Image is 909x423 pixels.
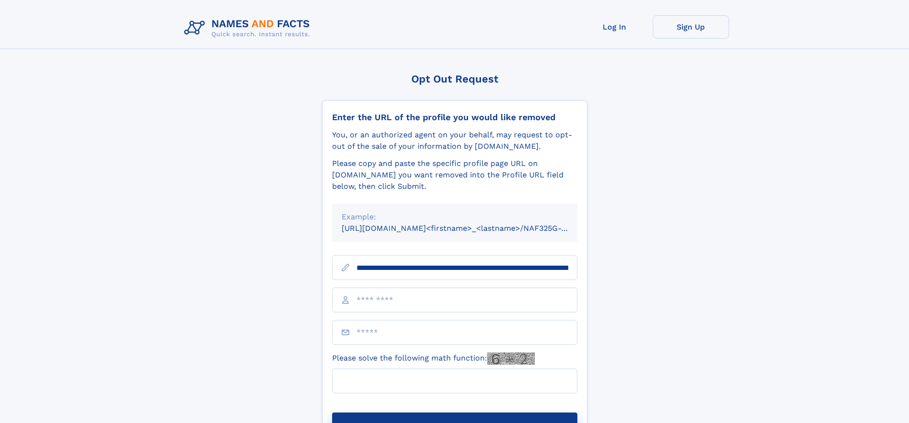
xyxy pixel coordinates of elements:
[342,224,596,233] small: [URL][DOMAIN_NAME]<firstname>_<lastname>/NAF325G-xxxxxxxx
[332,158,577,192] div: Please copy and paste the specific profile page URL on [DOMAIN_NAME] you want removed into the Pr...
[322,73,587,85] div: Opt Out Request
[332,112,577,123] div: Enter the URL of the profile you would like removed
[342,211,568,223] div: Example:
[180,15,318,41] img: Logo Names and Facts
[576,15,653,39] a: Log In
[332,352,535,365] label: Please solve the following math function:
[653,15,729,39] a: Sign Up
[332,129,577,152] div: You, or an authorized agent on your behalf, may request to opt-out of the sale of your informatio...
